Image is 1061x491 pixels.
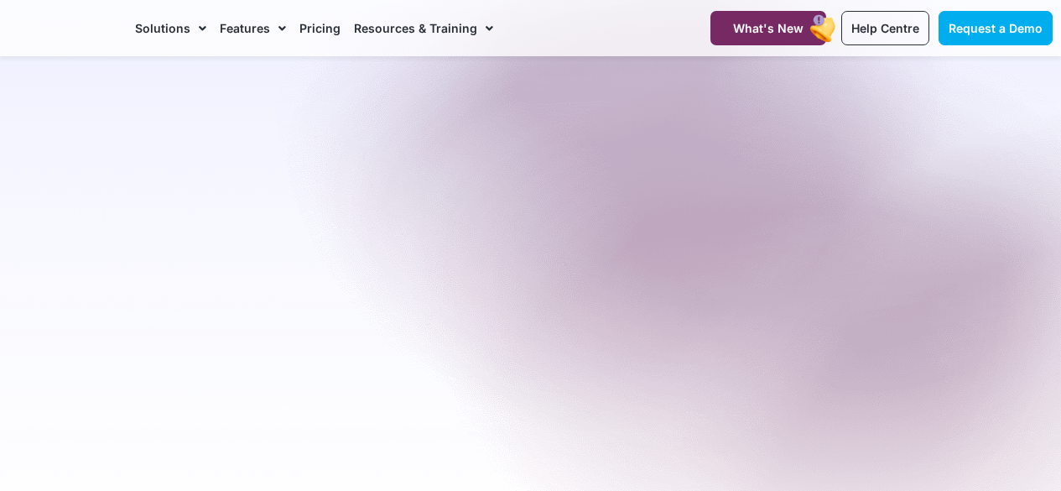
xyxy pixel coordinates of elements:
span: What's New [733,21,804,35]
span: Help Centre [851,21,919,35]
span: Request a Demo [949,21,1043,35]
img: CareMaster Logo [8,16,118,40]
a: Request a Demo [939,11,1053,45]
a: What's New [710,11,826,45]
a: Help Centre [841,11,929,45]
